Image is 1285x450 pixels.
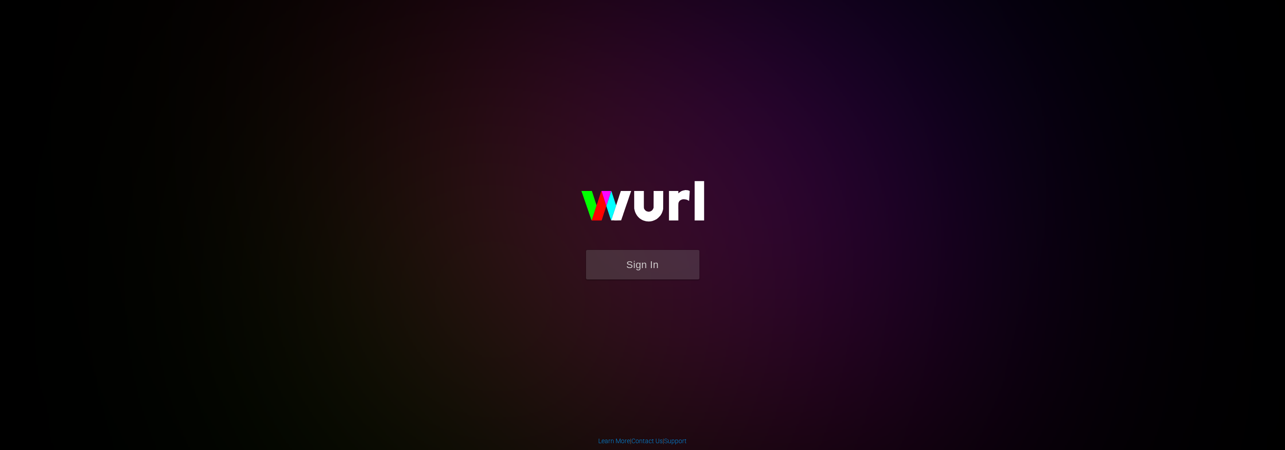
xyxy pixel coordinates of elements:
button: Sign In [586,250,699,279]
img: wurl-logo-on-black-223613ac3d8ba8fe6dc639794a292ebdb59501304c7dfd60c99c58986ef67473.svg [552,161,733,249]
div: | | [598,436,687,445]
a: Support [664,437,687,445]
a: Learn More [598,437,630,445]
a: Contact Us [631,437,663,445]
